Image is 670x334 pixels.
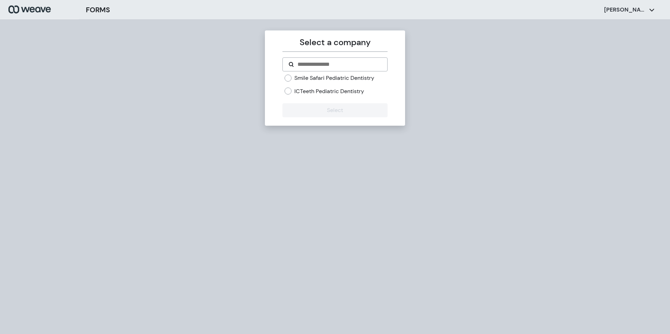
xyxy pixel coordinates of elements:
h3: FORMS [86,5,110,15]
label: ICTeeth Pediatric Dentistry [294,88,364,95]
p: [PERSON_NAME] [604,6,646,14]
p: Select a company [282,36,387,49]
input: Search [297,60,381,69]
label: Smile Safari Pediatric Dentistry [294,74,374,82]
button: Select [282,103,387,117]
